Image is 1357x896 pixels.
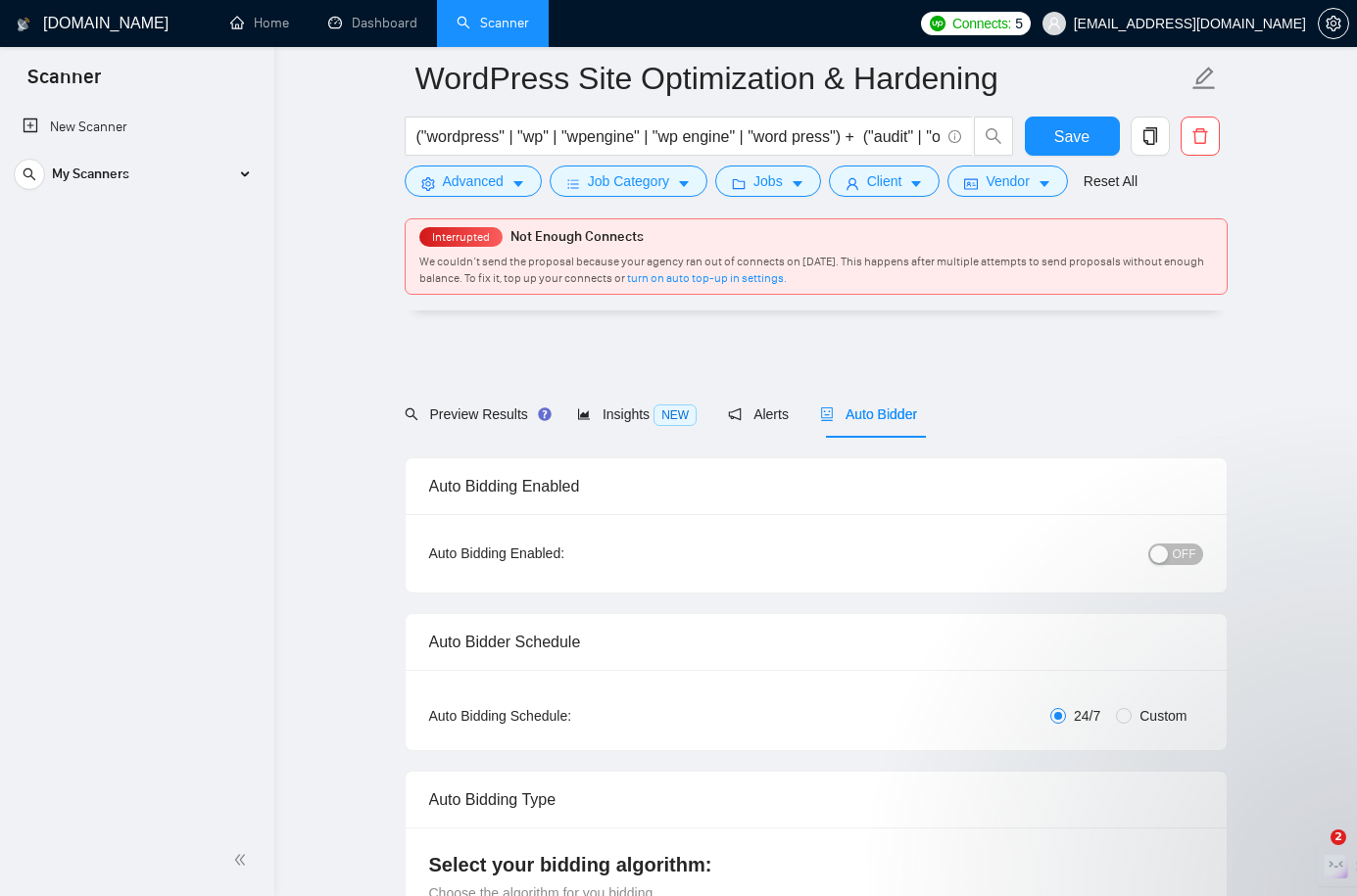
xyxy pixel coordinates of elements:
span: delete [1182,127,1219,145]
span: bars [566,176,580,191]
span: My Scanners [52,155,129,194]
button: setting [1318,8,1349,39]
li: New Scanner [7,108,267,147]
span: Job Category [588,170,669,192]
span: Scanner [12,63,117,104]
span: notification [728,407,742,421]
span: NEW [654,404,697,426]
div: Tooltip anchor [536,405,554,423]
span: Preview Results [405,406,546,422]
span: We couldn’t send the proposal because your agency ran out of connects on [DATE]. This happens aft... [419,255,1204,285]
span: folder [732,176,746,191]
button: Save [1025,117,1120,156]
span: Insights [577,406,697,422]
img: upwork-logo.png [930,16,945,31]
iframe: Intercom live chat [1290,829,1337,876]
span: Client [867,170,902,192]
span: caret-down [677,176,691,191]
span: setting [1319,16,1348,31]
a: searchScanner [457,15,529,31]
span: idcard [964,176,978,191]
span: info-circle [948,130,961,143]
h4: Select your bidding algorithm: [429,851,1203,878]
span: search [405,407,418,421]
a: Reset All [1084,170,1138,192]
button: userClientcaret-down [829,165,941,197]
div: Auto Bidding Enabled: [429,542,687,564]
span: robot [820,407,834,421]
a: setting [1318,16,1349,31]
span: caret-down [1038,176,1051,191]
span: search [15,167,44,181]
span: Not Enough Connects [510,228,644,245]
button: barsJob Categorycaret-down [550,165,707,197]
span: search [975,127,1012,145]
span: 5 [1015,13,1023,34]
span: user [846,176,859,191]
span: area-chart [577,407,591,421]
span: copy [1132,127,1169,145]
button: search [14,159,45,190]
span: Advanced [443,170,504,192]
a: dashboardDashboard [328,15,417,31]
button: delete [1181,117,1220,156]
span: Jobs [753,170,783,192]
span: Connects: [952,13,1011,34]
div: Auto Bidding Schedule: [429,705,687,727]
button: idcardVendorcaret-down [947,165,1067,197]
span: user [1047,17,1061,30]
span: Interrupted [426,230,496,244]
input: Scanner name... [415,54,1187,103]
button: settingAdvancedcaret-down [405,165,542,197]
span: caret-down [909,176,923,191]
button: search [974,117,1013,156]
button: folderJobscaret-down [715,165,821,197]
div: Auto Bidding Enabled [429,458,1203,514]
div: Auto Bidding Type [429,772,1203,827]
li: My Scanners [7,155,267,202]
a: homeHome [230,15,289,31]
span: setting [421,176,435,191]
span: OFF [1173,543,1196,565]
a: turn on auto top-up in settings. [627,271,787,285]
a: New Scanner [23,108,251,147]
span: caret-down [511,176,525,191]
span: double-left [233,850,253,870]
span: Auto Bidder [820,406,917,422]
span: edit [1191,66,1217,91]
span: Save [1054,124,1090,149]
input: Search Freelance Jobs... [416,124,940,149]
img: logo [17,9,30,40]
span: 2 [1331,829,1346,845]
div: Auto Bidder Schedule [429,614,1203,670]
span: Vendor [986,170,1029,192]
button: copy [1131,117,1170,156]
span: caret-down [791,176,804,191]
span: Alerts [728,406,789,422]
